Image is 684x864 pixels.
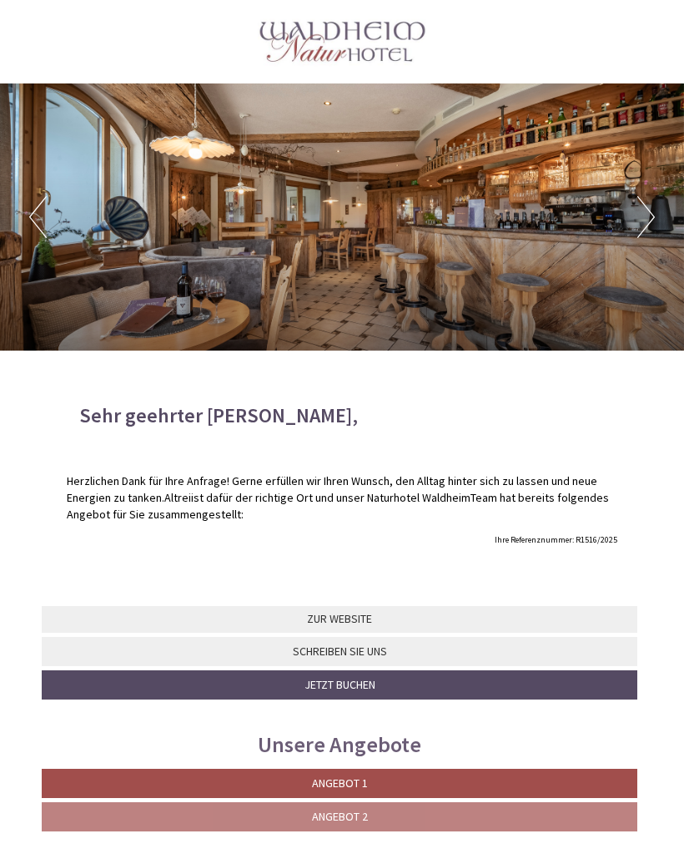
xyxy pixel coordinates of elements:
[42,729,637,760] div: Unsere Angebote
[42,637,637,666] a: Schreiben Sie uns
[67,490,609,522] span: Team hat bereits folgendes Angebot für Sie zusammengestellt:
[42,606,637,633] a: Zur Website
[312,809,368,824] span: Angebot 2
[637,196,655,238] button: Next
[312,776,368,791] span: Angebot 1
[79,405,358,427] h1: Sehr geehrter [PERSON_NAME],
[42,670,637,700] a: Jetzt buchen
[67,473,617,523] p: Altrei Naturhotel Waldheim
[67,473,597,505] span: Herzlichen Dank für Ihre Anfrage! Gerne erfüllen wir Ihren Wunsch, den Alltag hinter sich zu lass...
[495,534,617,545] span: Ihre Referenznummer: R1516/2025
[191,490,367,505] span: ist dafür der richtige Ort und unser
[29,196,47,238] button: Previous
